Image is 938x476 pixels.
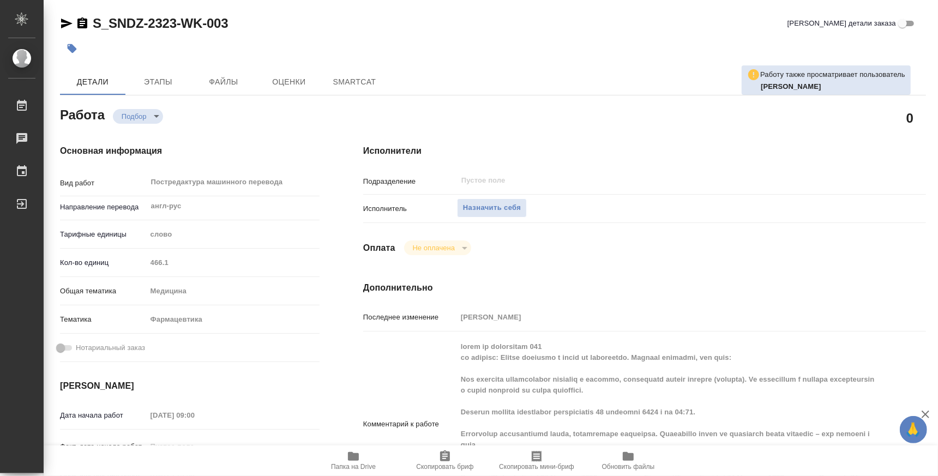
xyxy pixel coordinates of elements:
[60,229,147,240] p: Тарифные единицы
[308,445,399,476] button: Папка на Drive
[147,407,242,423] input: Пустое поле
[60,441,147,452] p: Факт. дата начала работ
[60,202,147,213] p: Направление перевода
[906,109,913,127] h2: 0
[363,144,926,158] h4: Исполнители
[147,438,242,454] input: Пустое поле
[118,112,150,121] button: Подбор
[363,176,457,187] p: Подразделение
[363,203,457,214] p: Исполнитель
[76,342,145,353] span: Нотариальный заказ
[363,419,457,430] p: Комментарий к работе
[491,445,582,476] button: Скопировать мини-бриф
[76,17,89,30] button: Скопировать ссылку
[60,379,320,393] h4: [PERSON_NAME]
[328,75,381,89] span: SmartCat
[416,463,473,471] span: Скопировать бриф
[787,18,896,29] span: [PERSON_NAME] детали заказа
[457,309,879,325] input: Пустое поле
[147,255,320,270] input: Пустое поле
[60,178,147,189] p: Вид работ
[460,174,853,187] input: Пустое поле
[93,16,228,31] a: S_SNDZ-2323-WK-003
[60,286,147,297] p: Общая тематика
[147,225,320,244] div: слово
[147,282,320,300] div: Медицина
[60,37,84,61] button: Добавить тэг
[60,17,73,30] button: Скопировать ссылку для ЯМессенджера
[60,314,147,325] p: Тематика
[463,202,521,214] span: Назначить себя
[904,418,923,441] span: 🙏
[60,410,147,421] p: Дата начала работ
[499,463,574,471] span: Скопировать мини-бриф
[197,75,250,89] span: Файлы
[113,109,163,124] div: Подбор
[60,144,320,158] h4: Основная информация
[363,312,457,323] p: Последнее изменение
[900,416,927,443] button: 🙏
[582,445,674,476] button: Обновить файлы
[331,463,376,471] span: Папка на Drive
[399,445,491,476] button: Скопировать бриф
[60,104,105,124] h2: Работа
[67,75,119,89] span: Детали
[602,463,655,471] span: Обновить файлы
[147,310,320,329] div: Фармацевтика
[263,75,315,89] span: Оценки
[363,281,926,294] h4: Дополнительно
[410,243,458,252] button: Не оплачена
[457,198,527,218] button: Назначить себя
[363,242,395,255] h4: Оплата
[132,75,184,89] span: Этапы
[60,257,147,268] p: Кол-во единиц
[404,240,471,255] div: Подбор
